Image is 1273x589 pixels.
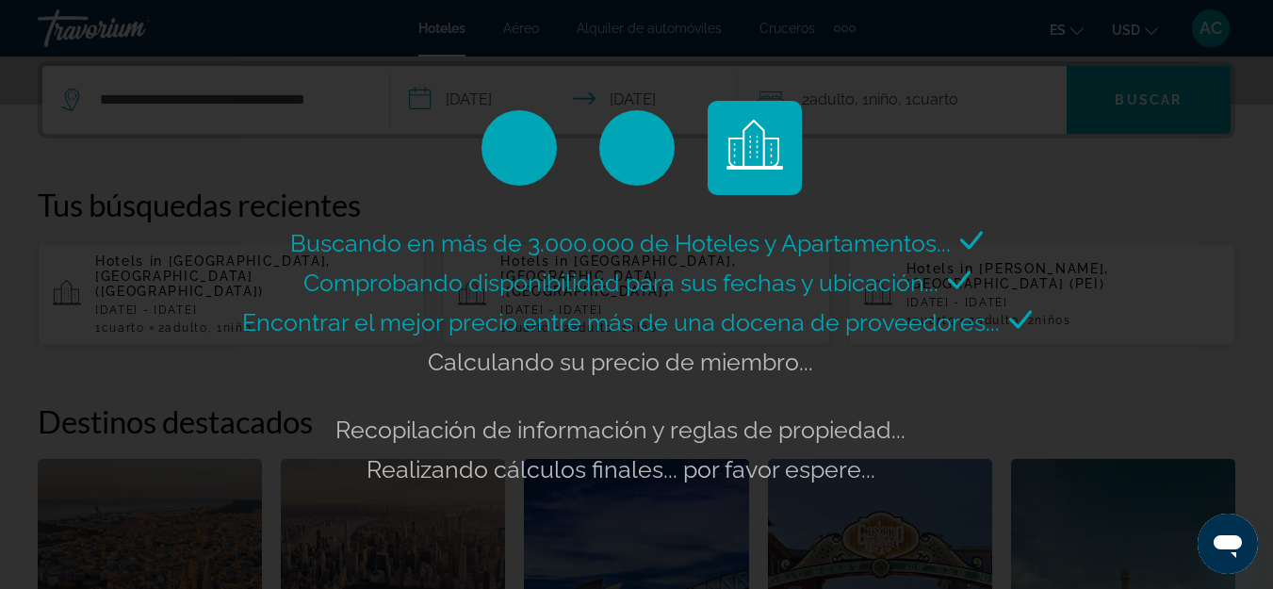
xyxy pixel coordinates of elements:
span: Realizando cálculos finales... por favor espere... [367,455,875,483]
span: Encontrar el mejor precio entre más de una docena de proveedores... [242,308,1000,336]
span: Buscando en más de 3.000.000 de Hoteles y Apartamentos... [290,229,951,257]
iframe: Button to launch messaging window [1198,514,1258,574]
span: Calculando su precio de miembro... [428,348,813,376]
span: Comprobando disponibilidad para sus fechas y ubicación... [303,269,938,297]
span: Recopilación de información y reglas de propiedad... [335,416,906,444]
